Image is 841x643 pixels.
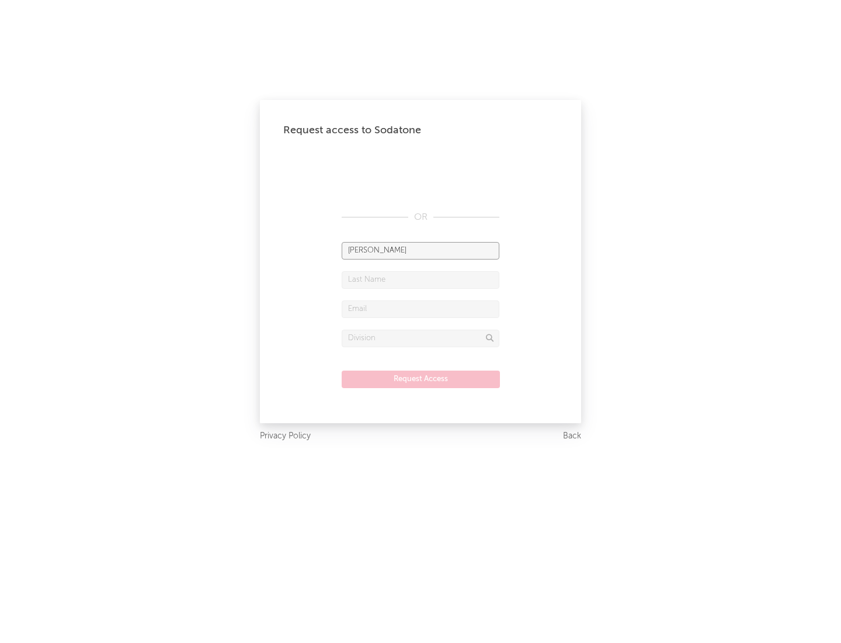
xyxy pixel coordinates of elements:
[563,429,581,444] a: Back
[342,242,499,260] input: First Name
[342,330,499,347] input: Division
[283,123,558,137] div: Request access to Sodatone
[342,210,499,224] div: OR
[342,300,499,318] input: Email
[342,271,499,289] input: Last Name
[260,429,311,444] a: Privacy Policy
[342,371,500,388] button: Request Access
